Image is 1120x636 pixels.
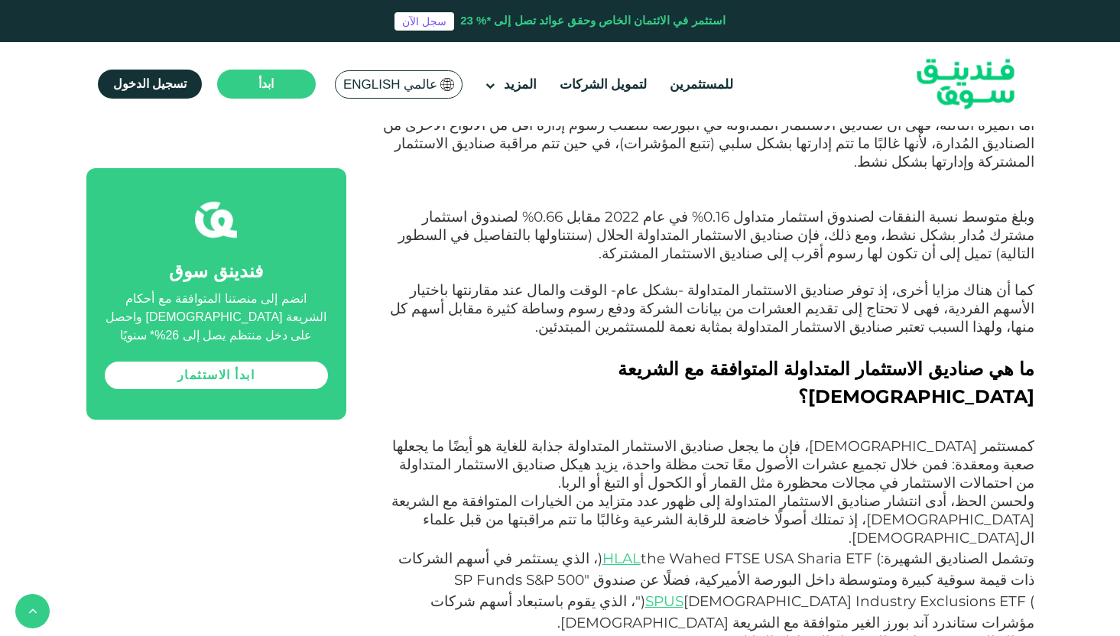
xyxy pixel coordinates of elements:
[645,592,683,610] a: SPUS
[105,362,328,389] a: ابدأ الاستثمار
[169,261,263,281] span: فندينق سوق
[430,592,1034,631] span: "، الذي يقوم باستبعاد أسهم شركات مؤشرات ستاندرد آند بورز الغير متوافقة مع الشريعة [DEMOGRAPHIC_DA...
[383,116,1034,170] span: أما الميزة الثالثة، فهى أن صناديق الاستثمار المتداولة في البورصة تتطلب رسوم إدارة أقل من الأنواع ...
[556,72,651,97] a: لتمويل الشركات
[460,12,725,30] div: استثمر في الائتمان الخاص وحقق عوائد تصل إلى *% 23
[641,592,645,610] span: )
[258,77,274,90] span: ابدأ
[15,594,50,628] button: back
[343,76,437,93] span: عالمي English
[602,550,641,567] a: HLAL
[394,12,454,31] a: سجل الآن
[195,199,237,241] img: fsicon
[618,358,1034,407] span: ما هي صناديق الاستثمار المتداولة المتوافقة مع الشريعة [DEMOGRAPHIC_DATA]؟
[113,77,187,90] span: تسجيل الدخول
[891,46,1040,123] img: Logo
[398,208,1034,262] span: وبلغ متوسط ​​نسبة النفقات لصندوق استثمار متداول 0.16% في عام 2022 مقابل 0.66% لصندوق استثمار مشتر...
[641,550,881,567] span: the Wahed FTSE USA Sharia ETF (
[454,571,1034,610] span: SP Funds S&P 500 [DEMOGRAPHIC_DATA] Industry Exclusions ETF (
[98,70,202,99] a: تسجيل الدخول
[504,77,537,92] span: المزيد
[440,78,454,91] img: SA Flag
[105,290,328,345] div: انضم إلى منصتنا المتوافقة مع أحكام الشريعة [DEMOGRAPHIC_DATA] واحصل على دخل منتظم يصل إلى 26%* سن...
[390,281,1034,336] span: كما أن هناك مزايا أخرى، إذ توفر صناديق الاستثمار المتداولة -بشكل عام- الوقت والمال عند مقارنتها ب...
[392,437,1034,492] span: كمستثمر [DEMOGRAPHIC_DATA]، فإن ما يجعل صناديق الاستثمار المتداولة جذابة للغاية هو أيضًا ما يجعله...
[881,550,1034,567] span: وتشمل الصناديق الشهيرة:
[598,550,602,567] span: )
[666,72,737,97] a: للمستثمرين
[398,550,1034,589] span: ، الذي يستثمر في أسهم الشركات ذات قيمة سوقية كبيرة ومتوسطة داخل البورصة الأميركية، فضلًا عن صندوق "
[391,492,1034,547] span: ولحسن الحظ، أدى انتشار صناديق الاستثمار المتداولة إلى ظهور عدد متزايد من الخيارات المتوافقة مع ال...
